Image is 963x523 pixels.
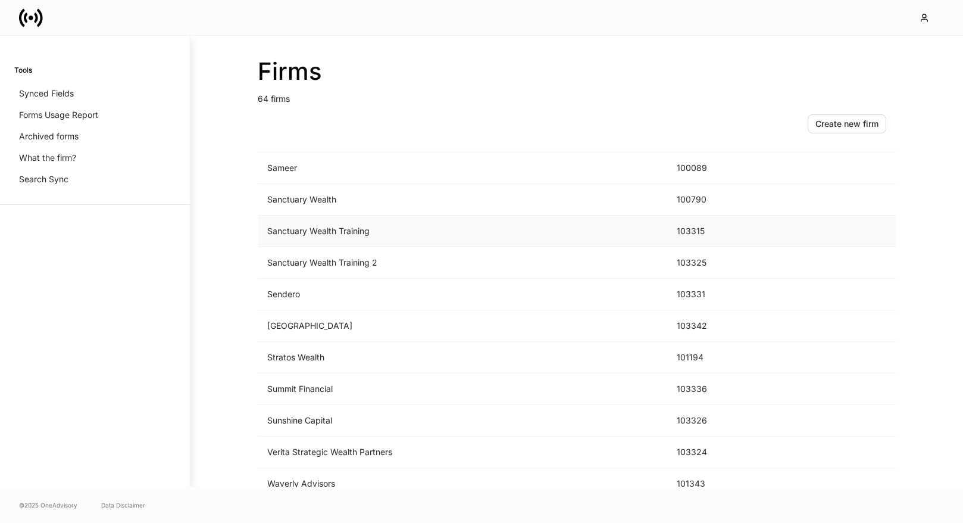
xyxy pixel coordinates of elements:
[19,500,77,510] span: © 2025 OneAdvisory
[667,405,758,437] td: 103326
[258,342,667,373] td: Stratos Wealth
[14,147,176,169] a: What the firm?
[258,247,667,279] td: Sanctuary Wealth Training 2
[808,114,886,133] button: Create new firm
[19,130,79,142] p: Archived forms
[258,184,667,216] td: Sanctuary Wealth
[14,126,176,147] a: Archived forms
[14,169,176,190] a: Search Sync
[258,279,667,310] td: Sendero
[667,247,758,279] td: 103325
[14,64,32,76] h6: Tools
[667,152,758,184] td: 100089
[667,342,758,373] td: 101194
[667,468,758,500] td: 101343
[815,118,878,130] div: Create new firm
[101,500,145,510] a: Data Disclaimer
[19,152,76,164] p: What the firm?
[19,88,74,99] p: Synced Fields
[14,83,176,104] a: Synced Fields
[258,468,667,500] td: Waverly Advisors
[19,109,98,121] p: Forms Usage Report
[667,437,758,468] td: 103324
[258,373,667,405] td: Summit Financial
[14,104,176,126] a: Forms Usage Report
[19,173,68,185] p: Search Sync
[667,310,758,342] td: 103342
[667,279,758,310] td: 103331
[258,152,667,184] td: Sameer
[667,373,758,405] td: 103336
[258,437,667,468] td: Verita Strategic Wealth Partners
[258,57,896,86] h2: Firms
[258,310,667,342] td: [GEOGRAPHIC_DATA]
[258,216,667,247] td: Sanctuary Wealth Training
[258,405,667,437] td: Sunshine Capital
[258,86,896,105] p: 64 firms
[667,216,758,247] td: 103315
[667,184,758,216] td: 100790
